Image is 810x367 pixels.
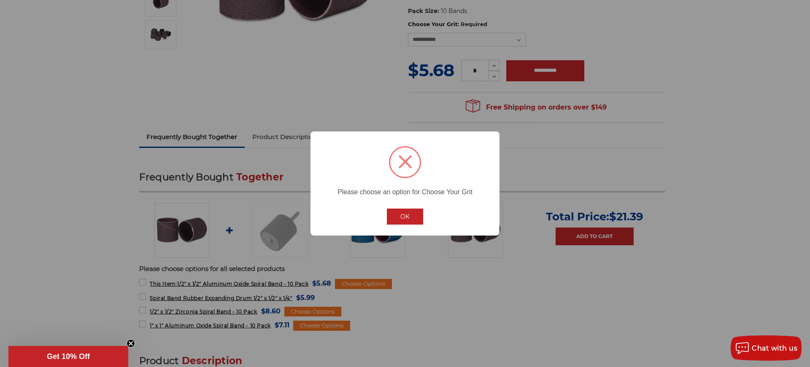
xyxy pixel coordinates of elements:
[731,335,802,361] button: Chat with us
[127,339,135,348] button: Close teaser
[752,344,797,352] span: Chat with us
[310,182,499,198] div: Please choose an option for Choose Your Grit
[387,209,423,225] button: OK
[47,352,90,361] span: Get 10% Off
